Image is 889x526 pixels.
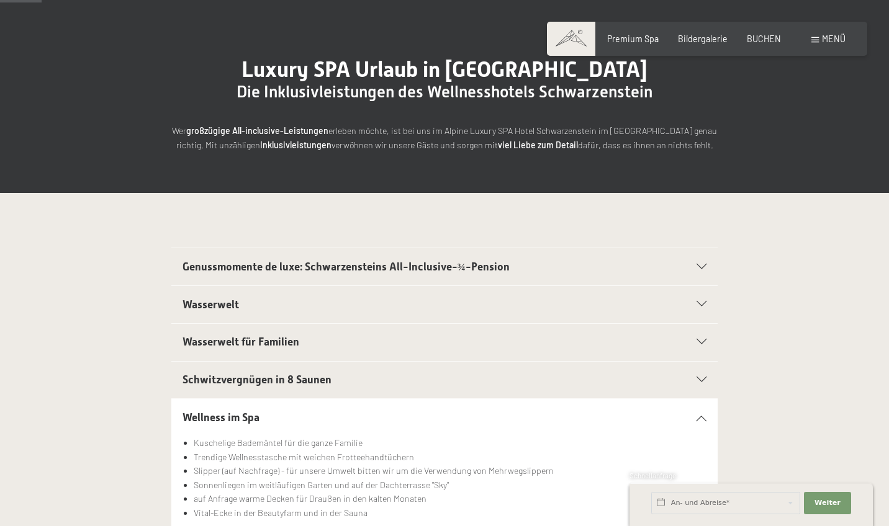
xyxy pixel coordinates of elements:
span: Genussmomente de luxe: Schwarzensteins All-Inclusive-¾-Pension [183,261,510,273]
a: BUCHEN [747,33,781,44]
span: Weiter [815,498,841,508]
span: Schwitzvergnügen in 8 Saunen [183,373,332,386]
strong: Inklusivleistungen [260,140,332,150]
strong: großzügige All-inclusive-Leistungen [186,125,328,136]
span: Schnellanfrage [630,471,676,479]
li: Vital-Ecke in der Beautyfarm und in der Sauna [194,506,707,520]
li: Slipper (auf Nachfrage) - für unsere Umwelt bitten wir um die Verwendung von Mehrwegslippern [194,464,707,478]
p: Wer erleben möchte, ist bei uns im Alpine Luxury SPA Hotel Schwarzenstein im [GEOGRAPHIC_DATA] ge... [171,124,718,152]
a: Premium Spa [607,33,659,44]
span: Menü [822,33,846,44]
span: Die Inklusivleistungen des Wellnesshotels Schwarzenstein [237,82,652,101]
li: Sonnenliegen im weitläufigen Garten und auf der Dachterrasse "Sky" [194,478,707,493]
a: Bildergalerie [678,33,728,44]
li: Kuschelige Bademäntel für die ganze Familie [194,436,707,450]
span: Wasserwelt [183,298,239,311]
li: Trendige Wellnesstasche mit weichen Frotteehandtüchern [194,450,707,465]
strong: viel Liebe zum Detail [498,140,578,150]
span: Wellness im Spa [183,411,259,424]
span: Luxury SPA Urlaub in [GEOGRAPHIC_DATA] [241,56,648,82]
span: Wasserwelt für Familien [183,336,299,348]
li: auf Anfrage warme Decken für Draußen in den kalten Monaten [194,492,707,506]
button: Weiter [804,492,851,514]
